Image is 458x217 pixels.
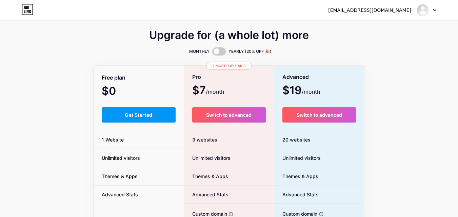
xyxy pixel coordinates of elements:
span: Advanced [282,71,309,83]
button: Get Started [102,107,176,123]
span: /month [206,88,224,96]
button: Switch to advanced [282,107,357,123]
span: $7 [192,86,224,96]
span: $19 [282,86,320,96]
span: Unlimited visitors [94,154,148,161]
span: Themes & Apps [184,173,228,180]
span: 1 Website [94,136,132,143]
span: Themes & Apps [94,173,146,180]
span: Advanced Stats [274,191,319,198]
span: Themes & Apps [274,173,318,180]
span: Switch to advanced [297,112,342,118]
span: Pro [192,71,201,83]
span: Unlimited visitors [274,154,321,161]
span: /month [302,88,320,96]
span: Upgrade for (a whole lot) more [149,31,309,39]
span: Unlimited visitors [184,154,231,161]
div: 20 websites [274,131,365,149]
div: 3 websites [184,131,274,149]
div: [EMAIL_ADDRESS][DOMAIN_NAME] [328,7,411,14]
span: YEARLY (20% OFF 🎉) [228,48,272,55]
span: Get Started [125,112,152,118]
span: Free plan [102,72,125,84]
div: ✨ Most popular ✨ [206,62,252,70]
span: Advanced Stats [94,191,146,198]
span: Switch to advanced [206,112,252,118]
span: $0 [102,87,134,96]
button: Switch to advanced [192,107,266,123]
span: MONTHLY [189,48,210,55]
span: Advanced Stats [184,191,228,198]
img: housepincode1 [416,4,429,17]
